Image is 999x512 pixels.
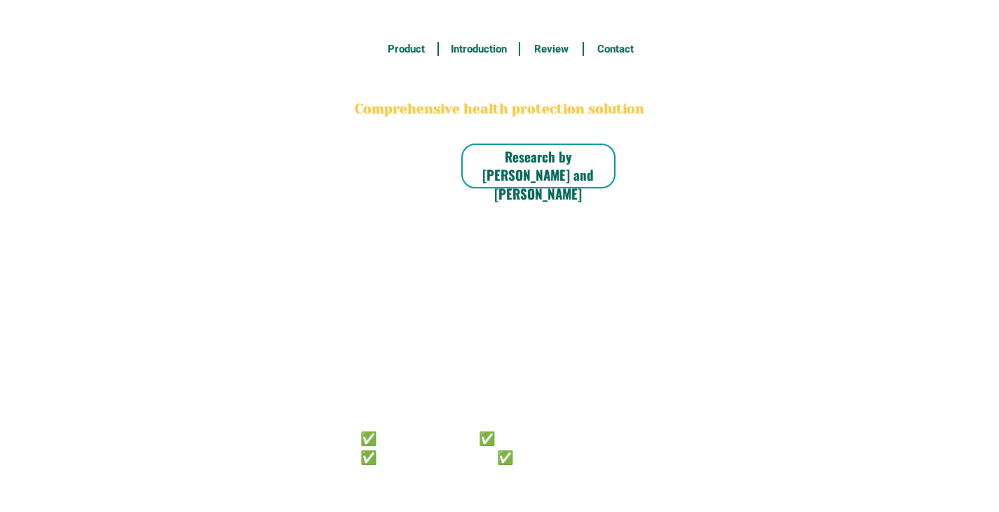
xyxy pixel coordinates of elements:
h2: BONA VITA COFFEE [353,67,647,100]
h6: Review [528,41,576,57]
h2: Comprehensive health protection solution [353,99,647,120]
h6: Research by [PERSON_NAME] and [PERSON_NAME] [461,147,616,203]
h6: Contact [592,41,639,57]
h6: ✅ 𝙰𝚗𝚝𝚒 𝙲𝚊𝚗𝚌𝚎𝚛 ✅ 𝙰𝚗𝚝𝚒 𝚂𝚝𝚛𝚘𝚔𝚎 ✅ 𝙰𝚗𝚝𝚒 𝙳𝚒𝚊𝚋𝚎𝚝𝚒𝚌 ✅ 𝙳𝚒𝚊𝚋𝚎𝚝𝚎𝚜 [360,428,600,465]
h6: Introduction [446,41,511,57]
h6: Product [382,41,430,57]
h3: FREE SHIPPING NATIONWIDE [353,8,647,29]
